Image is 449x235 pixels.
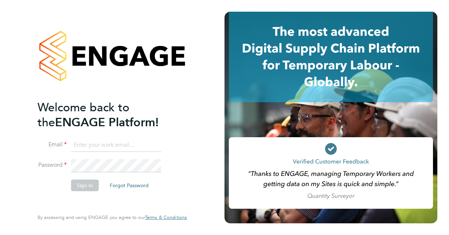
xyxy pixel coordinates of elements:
[145,215,187,220] a: Terms & Conditions
[104,180,155,191] button: Forgot Password
[71,139,161,152] input: Enter your work email...
[38,141,67,149] label: Email
[71,180,99,191] button: Sign In
[38,100,180,130] h2: ENGAGE Platform!
[38,161,67,169] label: Password
[38,214,187,220] span: By accessing and using ENGAGE you agree to our
[38,100,129,130] span: Welcome back to the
